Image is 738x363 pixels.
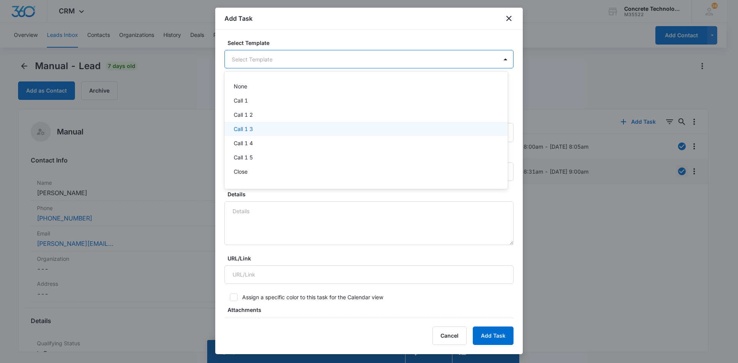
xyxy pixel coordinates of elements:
p: Email [234,182,247,190]
p: Close [234,167,248,176]
p: Call 1 4 [234,139,253,147]
p: Call 1 5 [234,153,253,161]
p: Call 1 [234,96,248,104]
p: Call 1 3 [234,125,253,133]
p: Call 1 2 [234,111,253,119]
p: None [234,82,247,90]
